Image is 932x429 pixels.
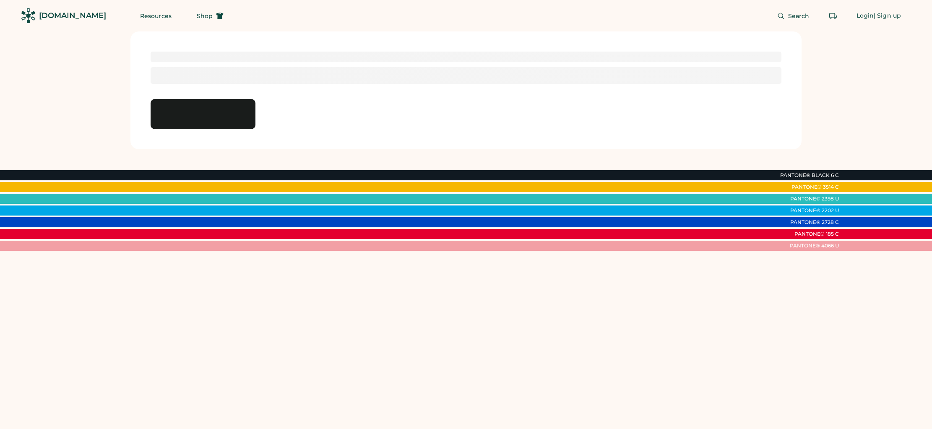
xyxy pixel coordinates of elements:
button: Resources [130,8,182,24]
img: Rendered Logo - Screens [21,8,36,23]
button: Shop [187,8,234,24]
div: Login [857,12,874,20]
div: | Sign up [874,12,901,20]
span: Search [788,13,810,19]
button: Retrieve an order [825,8,841,24]
button: Search [767,8,820,24]
span: Shop [197,13,213,19]
div: [DOMAIN_NAME] [39,10,106,21]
